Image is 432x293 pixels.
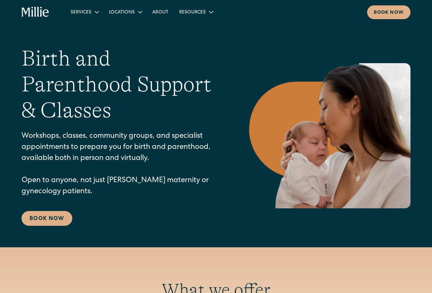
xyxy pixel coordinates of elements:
div: Resources [179,9,206,16]
a: Book now [367,5,410,19]
img: Mother kissing her newborn on the forehead, capturing a peaceful moment of love and connection in... [249,63,410,208]
div: Locations [104,6,147,17]
div: Services [65,6,104,17]
a: Book Now [22,211,72,226]
h1: Birth and Parenthood Support & Classes [22,46,222,123]
div: Services [71,9,91,16]
div: Locations [109,9,135,16]
p: Workshops, classes, community groups, and specialist appointments to prepare you for birth and pa... [22,131,222,198]
a: About [147,6,174,17]
div: Resources [174,6,218,17]
a: home [22,7,49,17]
div: Book now [374,9,404,16]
